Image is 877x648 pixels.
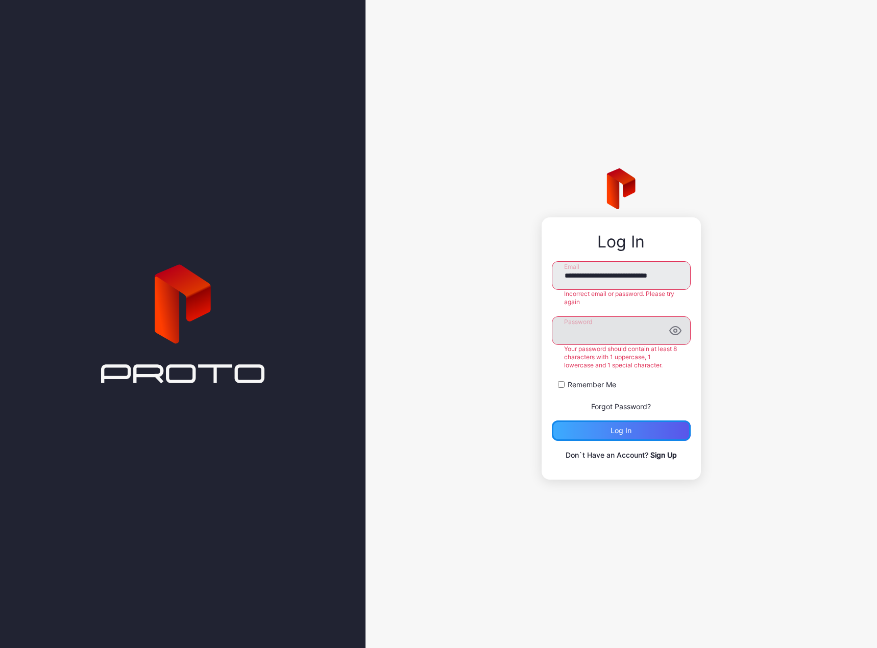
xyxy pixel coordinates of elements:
button: Password [669,325,681,337]
label: Remember Me [568,380,616,390]
a: Forgot Password? [591,402,651,411]
input: Email [552,261,691,290]
div: Your password should contain at least 8 characters with 1 uppercase, 1 lowercase and 1 special ch... [552,345,691,369]
input: Password [552,316,691,345]
p: Don`t Have an Account? [552,449,691,461]
a: Sign Up [650,451,677,459]
div: Log In [552,233,691,251]
div: Incorrect email or password. Please try again [552,290,691,306]
button: Log in [552,420,691,441]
